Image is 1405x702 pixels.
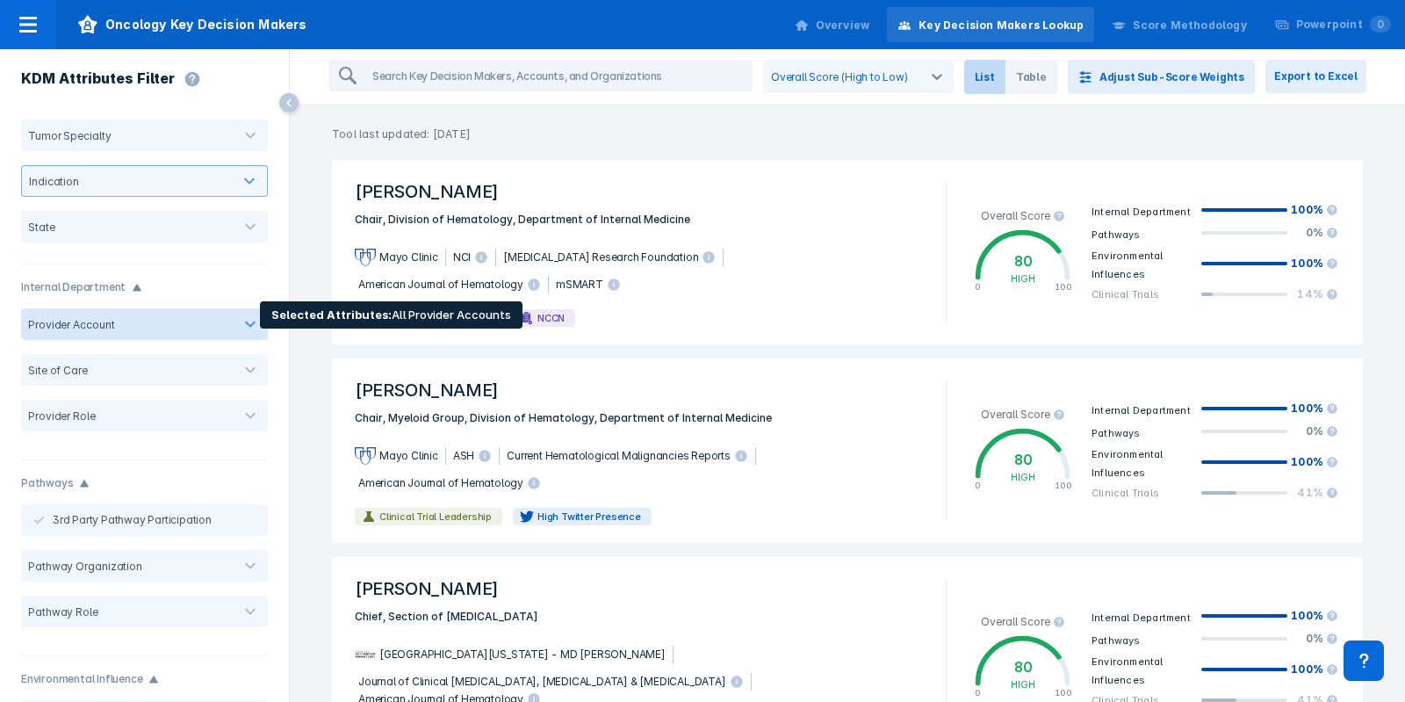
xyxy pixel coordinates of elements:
[1092,286,1197,302] div: Clinical Trials
[332,160,1363,344] a: [PERSON_NAME]Chair, Division of Hematology, Department of Internal MedicineMayo ClinicNCI[MEDICAL...
[1291,202,1338,218] div: 100%
[1265,60,1366,93] button: Export to Excel
[534,311,568,325] span: NCCN
[1291,608,1338,624] div: 100%
[1055,282,1072,292] div: 100
[21,70,175,88] h4: KDM Attributes Filter
[21,409,96,423] div: Provider Role
[376,311,495,325] span: Clinical Trial Leadership
[1011,251,1035,272] div: 80
[975,282,981,292] div: 0
[1092,427,1141,439] span: Pathways
[968,614,1079,628] div: Overall Score
[358,276,549,293] span: American Journal of Hematology
[344,172,935,211] span: [PERSON_NAME]
[1101,7,1257,42] a: Score Methodology
[968,208,1079,222] div: Overall Score
[1068,60,1255,94] button: Adjust Sub-Score Weights
[1291,286,1338,302] div: 14%
[1092,612,1191,624] span: Internal Department
[1092,634,1141,647] span: Pathways
[507,447,756,465] span: Current Hematological Malignancies Reports
[1291,423,1338,439] div: 0%
[453,447,500,465] span: ASH
[379,447,446,465] span: Mayo Clinic
[358,474,548,492] span: American Journal of Hematology
[1291,401,1338,416] div: 100%
[1291,256,1338,271] div: 100%
[21,364,88,377] div: Site of Care
[53,512,212,528] span: 3rd Party Pathway Participation
[1291,631,1338,647] div: 0%
[344,608,935,626] span: Chief, Section of [MEDICAL_DATA]
[1092,448,1164,479] span: Environmental Influences
[21,221,55,234] div: State
[1296,17,1391,33] div: Powerpoint
[21,504,268,536] button: 3rd Party Pathway Participation
[1011,677,1035,690] div: HIGH
[1055,688,1072,698] div: 100
[1011,271,1035,284] div: HIGH
[453,249,496,266] span: NCI
[21,605,98,619] div: Pathway Role
[1055,481,1072,490] div: 100
[379,646,674,663] span: [GEOGRAPHIC_DATA][US_STATE] - MD [PERSON_NAME]
[21,279,126,296] h4: Internal Department
[919,18,1084,33] div: Key Decision Makers Lookup
[784,7,881,42] a: Overview
[1092,250,1164,280] span: Environmental Influences
[771,70,908,83] div: Overall Score (High to Low)
[21,474,73,492] h4: Pathways
[887,7,1094,42] a: Key Decision Makers Lookup
[1092,228,1141,241] span: Pathways
[503,249,724,266] span: [MEDICAL_DATA] Research Foundation
[379,249,446,266] span: Mayo Clinic
[21,129,112,142] div: Tumor Specialty
[968,407,1079,421] div: Overall Score
[1291,454,1338,470] div: 100%
[1092,655,1164,686] span: Environmental Influences
[344,211,935,228] span: Chair, Division of Hematology, Department of Internal Medicine
[22,175,79,188] div: Indication
[975,481,981,490] div: 0
[1092,206,1191,218] span: Internal Department
[1370,16,1391,33] span: 0
[376,510,495,524] span: Clinical Trial Leadership
[964,60,1005,94] span: List
[355,650,376,659] img: md-anderson.png
[1011,470,1035,482] div: HIGH
[344,569,935,608] span: [PERSON_NAME]
[534,510,645,524] span: High Twitter Presence
[290,105,1405,142] p: Tool last updated: [DATE]
[1011,657,1035,678] div: 80
[556,276,628,293] span: mSMART
[21,318,114,331] div: Provider Account
[355,249,376,265] img: mayo-clinic.png
[344,371,935,409] span: [PERSON_NAME]
[1092,404,1191,416] span: Internal Department
[355,447,376,464] img: mayo-clinic.png
[1344,640,1384,681] div: Contact Support
[1291,485,1338,501] div: 41%
[1092,485,1197,501] div: Clinical Trials
[1291,225,1338,241] div: 0%
[365,62,751,90] input: Search Key Decision Makers, Accounts, and Organizations
[332,358,1363,543] a: [PERSON_NAME]Chair, Myeloid Group, Division of Hematology, Department of Internal MedicineMayo Cl...
[816,18,870,33] div: Overview
[1291,662,1338,677] div: 100%
[21,560,142,573] div: Pathway Organization
[21,670,142,688] h4: Environmental Influence
[975,688,981,698] div: 0
[358,673,752,691] span: Journal of Clinical [MEDICAL_DATA], [MEDICAL_DATA] & [MEDICAL_DATA]
[344,409,935,427] span: Chair, Myeloid Group, Division of Hematology, Department of Internal Medicine
[1011,450,1035,471] div: 80
[1005,60,1057,94] span: Table
[1133,18,1246,33] div: Score Methodology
